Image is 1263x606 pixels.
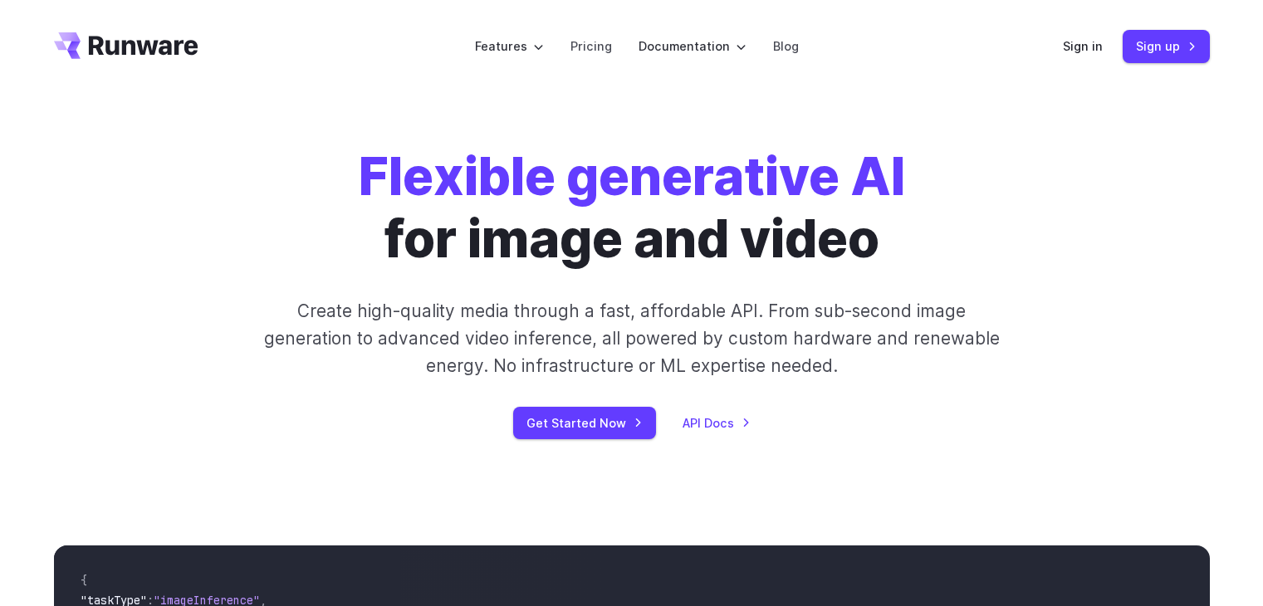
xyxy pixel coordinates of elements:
label: Documentation [639,37,747,56]
h1: for image and video [359,146,905,271]
a: Pricing [570,37,612,56]
strong: Flexible generative AI [359,145,905,208]
a: Get Started Now [513,407,656,439]
a: Sign up [1123,30,1210,62]
p: Create high-quality media through a fast, affordable API. From sub-second image generation to adv... [262,297,1001,380]
a: Go to / [54,32,198,59]
a: Sign in [1063,37,1103,56]
a: Blog [773,37,799,56]
a: API Docs [683,413,751,433]
label: Features [475,37,544,56]
span: { [81,573,87,588]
